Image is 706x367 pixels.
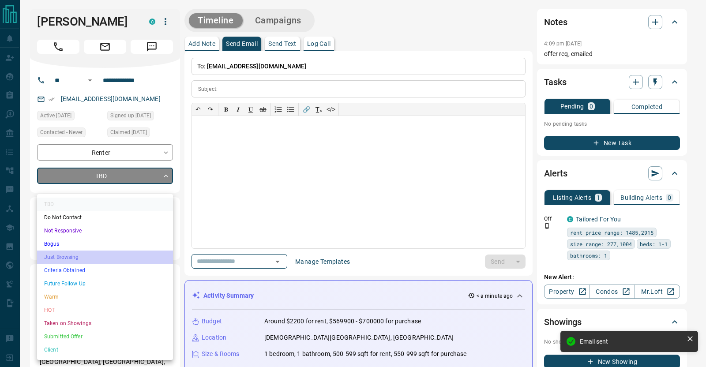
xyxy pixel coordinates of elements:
li: Client [37,343,173,356]
li: Just Browsing [37,251,173,264]
li: Submitted Offer [37,330,173,343]
li: Taken on Showings [37,317,173,330]
li: Do Not Contact [37,211,173,224]
li: Bogus [37,237,173,251]
div: Email sent [580,338,683,345]
li: Future Follow Up [37,277,173,290]
li: Criteria Obtained [37,264,173,277]
li: HOT [37,303,173,317]
li: Warm [37,290,173,303]
li: Not Responsive [37,224,173,237]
